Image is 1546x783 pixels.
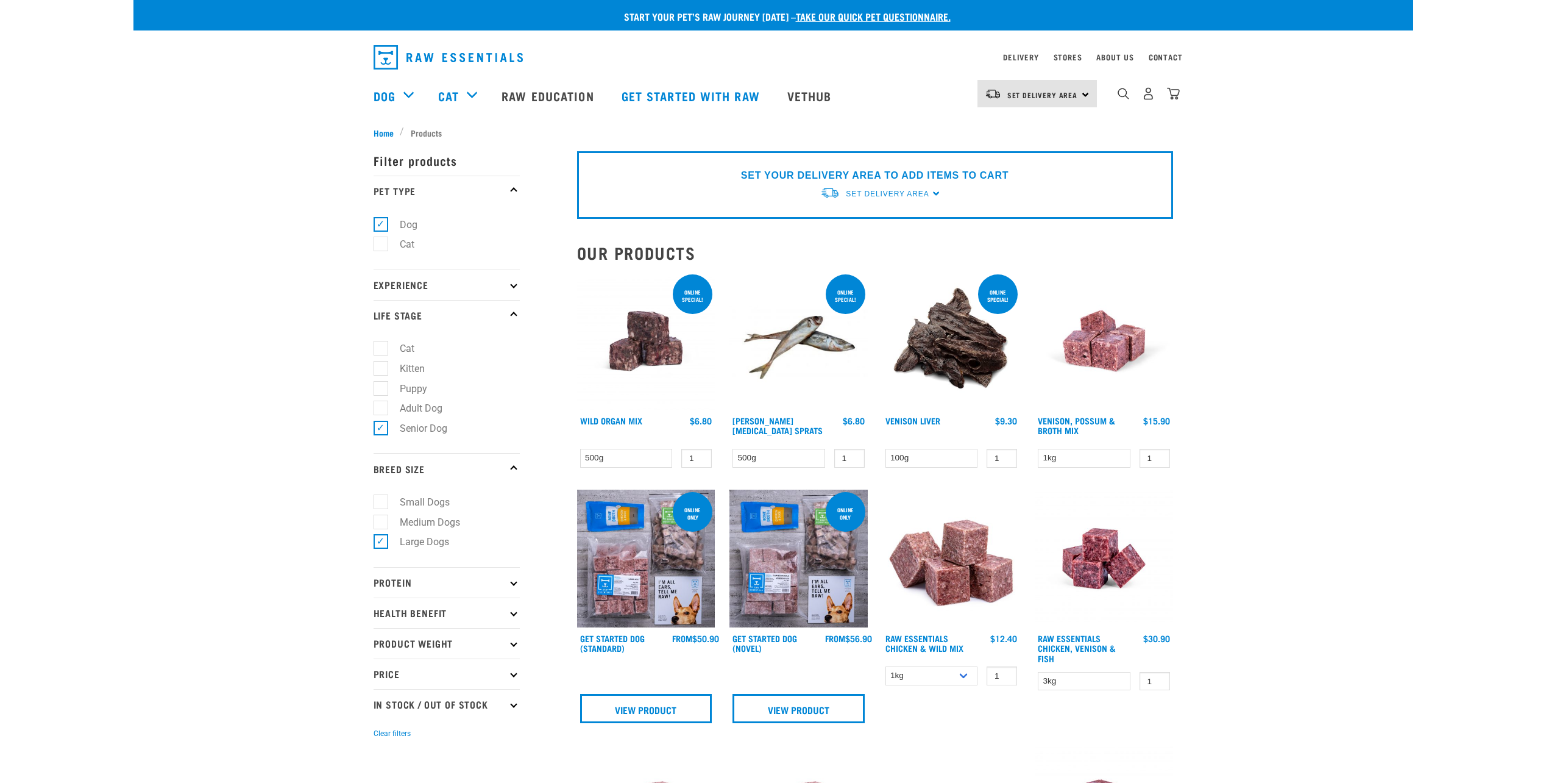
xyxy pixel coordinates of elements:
[825,636,845,640] span: FROM
[732,636,797,650] a: Get Started Dog (Novel)
[380,237,419,252] label: Cat
[380,421,452,436] label: Senior Dog
[775,71,847,120] a: Vethub
[825,634,872,643] div: $56.90
[672,634,719,643] div: $50.90
[826,283,865,309] div: ONLINE SPECIAL!
[796,13,951,19] a: take our quick pet questionnaire.
[580,636,645,650] a: Get Started Dog (Standard)
[987,449,1017,468] input: 1
[133,71,1413,120] nav: dropdown navigation
[990,634,1017,643] div: $12.40
[1118,88,1129,99] img: home-icon-1@2x.png
[380,495,455,510] label: Small Dogs
[1143,634,1170,643] div: $30.90
[834,449,865,468] input: 1
[673,501,712,526] div: online only
[380,361,430,376] label: Kitten
[882,490,1021,628] img: Pile Of Cubed Chicken Wild Meat Mix
[690,416,712,426] div: $6.80
[820,187,840,199] img: van-moving.png
[438,87,459,105] a: Cat
[374,598,520,628] p: Health Benefit
[1143,416,1170,426] div: $15.90
[609,71,775,120] a: Get started with Raw
[987,667,1017,685] input: 1
[1142,87,1155,100] img: user.png
[374,628,520,659] p: Product Weight
[985,88,1001,99] img: van-moving.png
[1003,55,1038,59] a: Delivery
[1054,55,1082,59] a: Stores
[380,534,454,549] label: Large Dogs
[1035,272,1173,410] img: Vension and heart
[1038,418,1115,432] a: Venison, Possum & Broth Mix
[882,272,1021,410] img: Pile Of Venison Liver For Pets
[374,659,520,689] p: Price
[143,9,1422,24] p: Start your pet’s raw journey [DATE] –
[729,272,868,410] img: Jack Mackarel Sparts Raw Fish For Dogs
[681,449,712,468] input: 1
[995,416,1017,426] div: $9.30
[374,270,520,300] p: Experience
[846,190,929,198] span: Set Delivery Area
[580,694,712,723] a: View Product
[374,689,520,720] p: In Stock / Out Of Stock
[489,71,609,120] a: Raw Education
[374,126,1173,139] nav: breadcrumbs
[978,283,1018,309] div: ONLINE SPECIAL!
[374,126,394,139] span: Home
[374,87,395,105] a: Dog
[580,418,642,423] a: Wild Organ Mix
[374,176,520,206] p: Pet Type
[843,416,865,426] div: $6.80
[374,145,520,176] p: Filter products
[380,341,419,356] label: Cat
[577,243,1173,262] h2: Our Products
[885,636,963,650] a: Raw Essentials Chicken & Wild Mix
[672,636,692,640] span: FROM
[732,694,865,723] a: View Product
[380,401,447,416] label: Adult Dog
[374,45,523,70] img: Raw Essentials Logo
[577,272,715,410] img: Wild Organ Mix
[732,418,823,432] a: [PERSON_NAME][MEDICAL_DATA] Sprats
[577,490,715,628] img: NSP Dog Standard Update
[374,453,520,484] p: Breed Size
[380,515,465,530] label: Medium Dogs
[1007,93,1078,97] span: Set Delivery Area
[1140,449,1170,468] input: 1
[1096,55,1133,59] a: About Us
[1149,55,1183,59] a: Contact
[364,40,1183,74] nav: dropdown navigation
[1035,490,1173,628] img: Chicken Venison mix 1655
[741,168,1009,183] p: SET YOUR DELIVERY AREA TO ADD ITEMS TO CART
[673,283,712,309] div: ONLINE SPECIAL!
[380,217,422,232] label: Dog
[1140,672,1170,691] input: 1
[729,490,868,628] img: NSP Dog Novel Update
[374,300,520,331] p: Life Stage
[826,501,865,526] div: online only
[1167,87,1180,100] img: home-icon@2x.png
[1038,636,1116,660] a: Raw Essentials Chicken, Venison & Fish
[380,381,432,396] label: Puppy
[374,728,411,739] button: Clear filters
[885,418,940,423] a: Venison Liver
[374,126,400,139] a: Home
[374,567,520,598] p: Protein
